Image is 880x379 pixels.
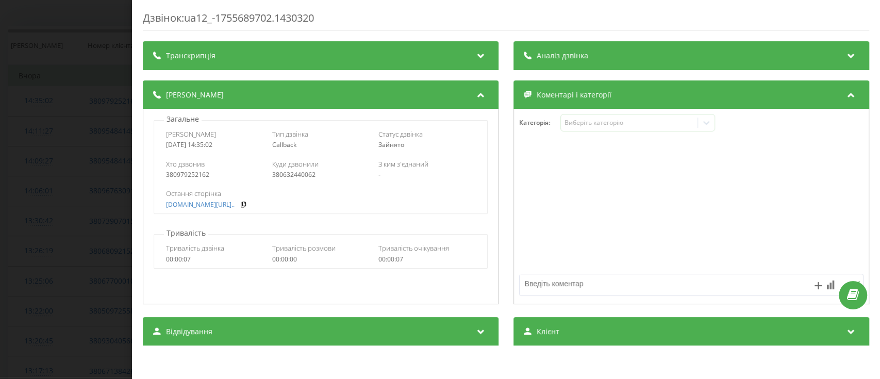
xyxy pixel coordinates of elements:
h4: Категорія : [519,119,560,126]
p: Загальне [164,114,202,124]
span: Статус дзвінка [378,129,423,139]
div: Виберіть категорію [564,119,693,127]
span: [PERSON_NAME] [166,90,224,100]
div: 380979252162 [166,171,263,178]
div: [DATE] 14:35:02 [166,141,263,149]
span: Клієнт [537,326,559,337]
span: Аналіз дзвінка [537,51,588,61]
div: Дзвінок : ua12_-1755689702.1430320 [143,11,869,31]
span: [PERSON_NAME] [166,129,216,139]
span: Коментарі і категорії [537,90,611,100]
div: 380632440062 [272,171,369,178]
span: Куди дзвонили [272,159,319,169]
div: - [378,171,475,178]
span: Зайнято [378,140,404,149]
span: Тип дзвінка [272,129,308,139]
a: [DOMAIN_NAME][URL].. [166,201,235,208]
div: 00:00:07 [166,256,263,263]
span: Остання сторінка [166,189,221,198]
div: 00:00:07 [378,256,475,263]
span: Тривалість очікування [378,243,449,253]
span: Хто дзвонив [166,159,205,169]
span: Callback [272,140,296,149]
span: Тривалість дзвінка [166,243,224,253]
span: Тривалість розмови [272,243,336,253]
span: Відвідування [166,326,212,337]
div: 00:00:00 [272,256,369,263]
span: Транскрипція [166,51,215,61]
span: З ким з'єднаний [378,159,428,169]
p: Тривалість [164,228,208,238]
